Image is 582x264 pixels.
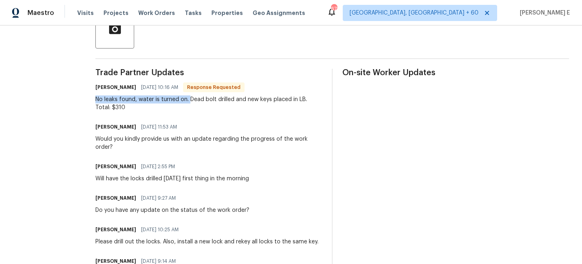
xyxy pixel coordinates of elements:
span: Projects [103,9,129,17]
span: On-site Worker Updates [342,69,569,77]
div: Please drill out the locks. Also, install a new lock and rekey all locks to the same key. [95,238,318,246]
span: [DATE] 11:53 AM [141,123,177,131]
span: Maestro [27,9,54,17]
div: Do you have any update on the status of the work order? [95,206,249,214]
span: Geo Assignments [253,9,305,17]
span: Properties [211,9,243,17]
span: [DATE] 9:27 AM [141,194,176,202]
div: Would you kindly provide us with an update regarding the progress of the work order? [95,135,322,151]
h6: [PERSON_NAME] [95,83,136,91]
div: No leaks found, water is turned on. Dead bolt drilled and new keys placed in LB. Total: $310 [95,95,322,112]
h6: [PERSON_NAME] [95,163,136,171]
span: Tasks [185,10,202,16]
span: Visits [77,9,94,17]
span: Response Requested [184,83,244,91]
span: [DATE] 2:55 PM [141,163,175,171]
span: [PERSON_NAME] E [517,9,570,17]
span: [DATE] 10:25 AM [141,226,179,234]
h6: [PERSON_NAME] [95,226,136,234]
span: Trade Partner Updates [95,69,322,77]
div: 671 [331,5,337,13]
h6: [PERSON_NAME] [95,194,136,202]
span: [GEOGRAPHIC_DATA], [GEOGRAPHIC_DATA] + 60 [350,9,479,17]
div: Will have the locks drilled [DATE] first thing in the morning [95,175,249,183]
span: Work Orders [138,9,175,17]
span: [DATE] 10:16 AM [141,83,178,91]
h6: [PERSON_NAME] [95,123,136,131]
